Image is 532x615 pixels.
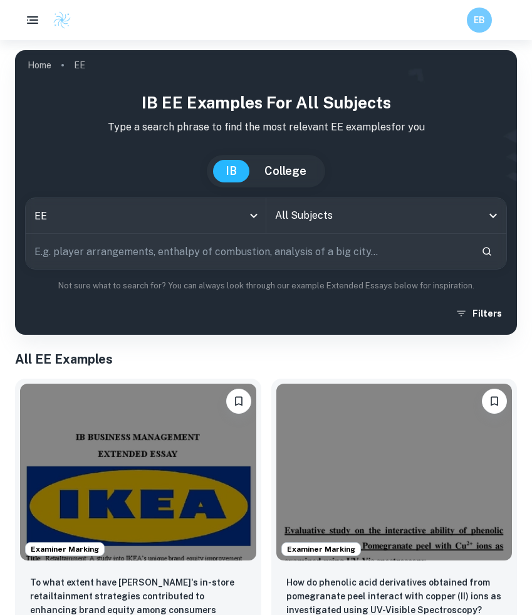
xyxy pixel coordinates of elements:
[15,50,517,335] img: profile cover
[282,544,360,555] span: Examiner Marking
[20,384,256,560] img: Business and Management EE example thumbnail: To what extent have IKEA's in-store reta
[213,160,249,182] button: IB
[26,544,104,555] span: Examiner Marking
[45,11,71,29] a: Clastify logo
[74,58,85,72] p: EE
[467,8,492,33] button: EB
[26,234,471,269] input: E.g. player arrangements, enthalpy of combustion, analysis of a big city...
[25,280,507,292] p: Not sure what to search for? You can always look through our example Extended Essays below for in...
[252,160,319,182] button: College
[25,90,507,115] h1: IB EE examples for all subjects
[26,198,266,233] div: EE
[476,241,498,262] button: Search
[226,389,251,414] button: Bookmark
[53,11,71,29] img: Clastify logo
[472,13,487,27] h6: EB
[482,389,507,414] button: Bookmark
[15,350,517,369] h1: All EE Examples
[484,207,502,224] button: Open
[452,302,507,325] button: Filters
[25,120,507,135] p: Type a search phrase to find the most relevant EE examples for you
[276,384,513,560] img: Chemistry EE example thumbnail: How do phenolic acid derivatives obtaine
[28,56,51,74] a: Home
